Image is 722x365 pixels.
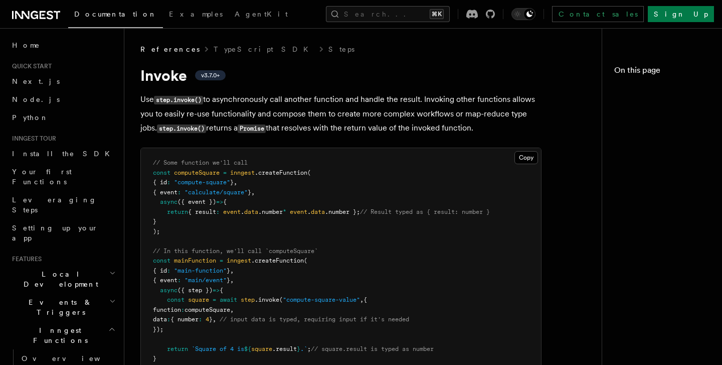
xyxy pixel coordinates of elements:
span: // input data is typed, requiring input if it's needed [220,316,409,323]
span: await [220,296,237,303]
span: { event [153,277,177,284]
code: step.invoke() [157,125,206,133]
span: . [241,208,244,215]
span: } [227,267,230,274]
span: "main-function" [174,267,227,274]
span: "compute-square" [174,179,230,186]
span: computeSquare [185,306,230,313]
span: data [153,316,167,323]
span: 4 [206,316,209,323]
a: Contact sales [552,6,644,22]
span: Features [8,255,42,263]
span: , [251,189,255,196]
span: : [216,208,220,215]
span: ${ [244,345,251,352]
span: Next.js [12,77,60,85]
span: Leveraging Steps [12,196,97,214]
span: v3.7.0+ [201,71,220,79]
span: return [167,345,188,352]
span: // Some function we'll call [153,159,248,166]
span: , [213,316,216,323]
span: Quick start [8,62,52,70]
button: Events & Triggers [8,293,118,321]
span: } [230,179,234,186]
span: square [251,345,272,352]
span: .number }; [325,208,360,215]
span: => [213,287,220,294]
a: TypeScript SDK [214,44,314,54]
span: : [167,179,170,186]
span: : [167,267,170,274]
span: : [167,316,170,323]
span: "main/event" [185,277,227,284]
span: step [241,296,255,303]
a: Node.js [8,90,118,108]
span: { id [153,179,167,186]
span: } [248,189,251,196]
span: }); [153,326,163,333]
span: "calculate/square" [185,189,248,196]
span: } [297,345,300,352]
h1: Invoke [140,66,541,84]
a: Setting up your app [8,219,118,247]
span: async [160,198,177,205]
button: Search...⌘K [326,6,450,22]
span: } [209,316,213,323]
span: event [223,208,241,215]
span: Install the SDK [12,150,116,158]
a: Leveraging Steps [8,191,118,219]
span: { [220,287,223,294]
a: Steps [328,44,354,54]
span: .invoke [255,296,279,303]
span: .number [258,208,283,215]
span: Examples [169,10,223,18]
span: event [290,208,307,215]
span: , [360,296,364,303]
a: AgentKit [229,3,294,27]
span: Inngest Functions [8,325,108,345]
span: ( [279,296,283,303]
span: square [188,296,209,303]
span: Inngest tour [8,135,56,143]
a: Your first Functions [8,163,118,191]
span: Documentation [74,10,157,18]
span: computeSquare [174,169,220,176]
span: . [307,208,311,215]
span: , [230,306,234,313]
span: .createFunction [255,169,307,176]
a: Sign Up [648,6,714,22]
span: .` [300,345,307,352]
span: Local Development [8,269,109,289]
span: `Square of 4 is [192,345,244,352]
span: = [223,169,227,176]
span: : [177,277,181,284]
span: inngest [230,169,255,176]
span: , [230,267,234,274]
span: ({ step }) [177,287,213,294]
span: Events & Triggers [8,297,109,317]
span: ; [307,345,311,352]
span: { [364,296,367,303]
button: Inngest Functions [8,321,118,349]
span: ( [304,257,307,264]
span: const [153,169,170,176]
span: "compute-square-value" [283,296,360,303]
span: mainFunction [174,257,216,264]
span: function [153,306,181,313]
span: : [181,306,185,313]
kbd: ⌘K [430,9,444,19]
a: Documentation [68,3,163,28]
code: Promise [238,125,266,133]
span: } [153,218,156,225]
span: const [153,257,170,264]
span: .createFunction [251,257,304,264]
span: { result [188,208,216,215]
span: { [223,198,227,205]
span: Setting up your app [12,224,98,242]
span: Home [12,40,40,50]
h4: On this page [614,64,710,80]
span: Your first Functions [12,168,72,186]
span: .result [272,345,297,352]
span: { number [170,316,199,323]
span: Overview [22,354,125,362]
